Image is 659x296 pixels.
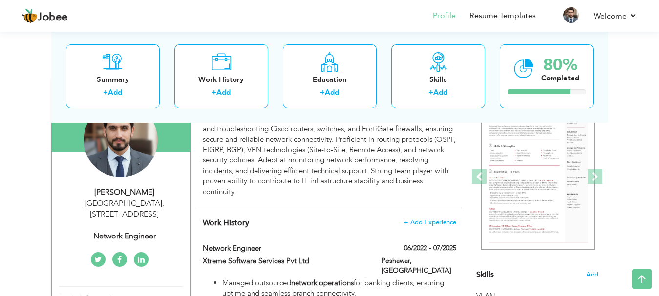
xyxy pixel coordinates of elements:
span: Jobee [38,12,68,23]
a: Profile [433,10,456,21]
label: + [103,87,108,98]
a: Resume Templates [469,10,536,21]
strong: network operations [291,278,354,288]
span: Work History [203,217,249,228]
div: 80% [541,57,579,73]
label: + [212,87,216,98]
img: Hamayun Khan [84,103,158,177]
a: Jobee [22,8,68,24]
span: Skills [476,269,494,280]
a: Welcome [594,10,637,22]
span: , [162,198,164,209]
a: Add [433,87,447,97]
img: jobee.io [22,8,38,24]
label: 06/2022 - 07/2025 [404,243,456,253]
h4: This helps to show the companies you have worked for. [203,218,456,228]
a: Add [216,87,231,97]
div: Skills [399,74,477,84]
img: Profile Img [563,7,579,23]
a: Add [108,87,122,97]
span: Add [586,270,598,279]
label: Peshawar, [GEOGRAPHIC_DATA] [382,256,456,276]
label: + [428,87,433,98]
div: Results-driven Network Engineer with 3+ years of experience in designing, configuring, and mainta... [203,103,456,197]
label: + [320,87,325,98]
div: [GEOGRAPHIC_DATA] [STREET_ADDRESS] [59,198,190,220]
div: Completed [541,73,579,83]
label: Xtreme Software Services Pvt Ltd [203,256,367,266]
div: Education [291,74,369,84]
div: Summary [74,74,152,84]
span: + Add Experience [404,219,456,226]
div: Network Engineer [59,231,190,242]
div: [PERSON_NAME] [59,187,190,198]
a: Add [325,87,339,97]
label: Network Engineer [203,243,367,254]
div: Work History [182,74,260,84]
